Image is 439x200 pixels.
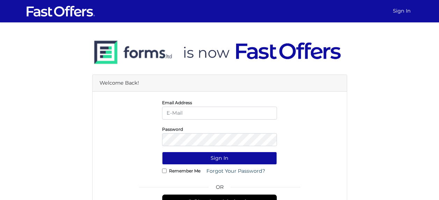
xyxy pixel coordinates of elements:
label: Remember Me [169,170,200,172]
span: OR [162,183,277,194]
a: Forgot Your Password? [202,165,270,178]
input: E-Mail [162,107,277,120]
label: Password [162,128,183,130]
label: Email Address [162,102,192,103]
button: Sign In [162,152,277,165]
a: Sign In [390,4,414,18]
div: Welcome Back! [93,75,347,92]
